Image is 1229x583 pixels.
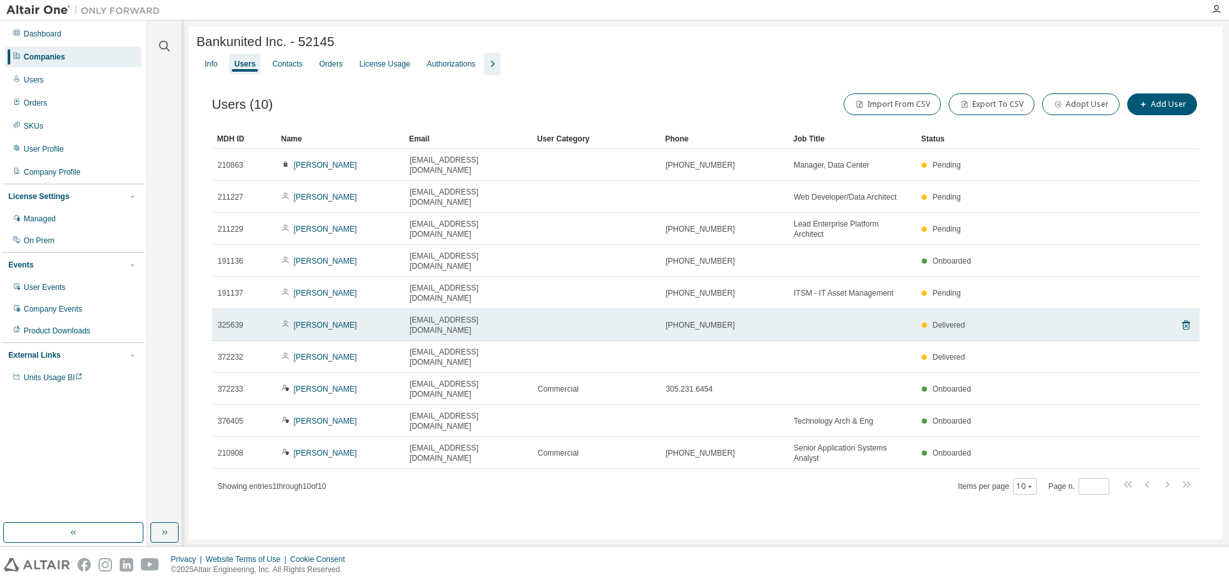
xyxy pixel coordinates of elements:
span: [PHONE_NUMBER] [666,160,735,170]
span: [EMAIL_ADDRESS][DOMAIN_NAME] [410,187,526,207]
div: Email [409,129,527,149]
div: License Usage [359,59,410,69]
span: Onboarded [933,417,971,426]
button: Adopt User [1042,93,1120,115]
div: Users [24,75,44,85]
div: Companies [24,52,65,62]
a: [PERSON_NAME] [294,385,357,394]
span: Units Usage BI [24,373,83,382]
span: Pending [933,193,961,202]
div: Status [921,129,1123,149]
div: Events [8,260,33,270]
span: 210863 [218,160,243,170]
div: Cookie Consent [290,554,352,564]
span: 372233 [218,384,243,394]
img: altair_logo.svg [4,558,70,571]
span: 325639 [218,320,243,330]
div: Users [234,59,255,69]
span: [PHONE_NUMBER] [666,288,735,298]
div: SKUs [24,121,44,131]
button: Export To CSV [949,93,1034,115]
span: Technology Arch & Eng [794,416,873,426]
div: Phone [665,129,783,149]
span: [PHONE_NUMBER] [666,224,735,234]
span: Web Developer/Data Architect [794,192,897,202]
span: Delivered [933,321,965,330]
div: Product Downloads [24,326,90,336]
div: User Profile [24,144,64,154]
div: User Events [24,282,65,292]
button: Import From CSV [844,93,941,115]
span: Senior Application Systems Analyst [794,443,910,463]
p: © 2025 Altair Engineering, Inc. All Rights Reserved. [171,564,353,575]
span: 211229 [218,224,243,234]
div: Website Terms of Use [205,554,290,564]
a: [PERSON_NAME] [294,417,357,426]
a: [PERSON_NAME] [294,289,357,298]
span: [EMAIL_ADDRESS][DOMAIN_NAME] [410,411,526,431]
span: [EMAIL_ADDRESS][DOMAIN_NAME] [410,315,526,335]
span: [EMAIL_ADDRESS][DOMAIN_NAME] [410,443,526,463]
span: Onboarded [933,385,971,394]
a: [PERSON_NAME] [294,353,357,362]
div: Company Events [24,304,82,314]
div: Job Title [793,129,911,149]
span: Commercial [538,384,579,394]
div: Info [205,59,218,69]
div: Name [281,129,399,149]
span: 191137 [218,288,243,298]
a: [PERSON_NAME] [294,193,357,202]
button: Add User [1127,93,1197,115]
span: Page n. [1048,478,1109,495]
span: [EMAIL_ADDRESS][DOMAIN_NAME] [410,347,526,367]
span: [PHONE_NUMBER] [666,320,735,330]
span: Pending [933,225,961,234]
img: youtube.svg [141,558,159,571]
div: Orders [319,59,343,69]
span: 305.231.6454 [666,384,712,394]
img: Altair One [6,4,166,17]
span: [PHONE_NUMBER] [666,448,735,458]
span: 210908 [218,448,243,458]
span: [EMAIL_ADDRESS][DOMAIN_NAME] [410,219,526,239]
span: [PHONE_NUMBER] [666,256,735,266]
div: Authorizations [427,59,476,69]
div: Orders [24,98,47,108]
span: Commercial [538,448,579,458]
span: Delivered [933,353,965,362]
span: Lead Enterprise Platform Architect [794,219,910,239]
span: [EMAIL_ADDRESS][DOMAIN_NAME] [410,283,526,303]
a: [PERSON_NAME] [294,161,357,170]
div: Dashboard [24,29,61,39]
button: 10 [1016,481,1034,491]
span: 376405 [218,416,243,426]
span: Onboarded [933,449,971,458]
span: Manager, Data Center [794,160,869,170]
span: [EMAIL_ADDRESS][DOMAIN_NAME] [410,379,526,399]
div: License Settings [8,191,69,202]
a: [PERSON_NAME] [294,449,357,458]
span: Items per page [958,478,1037,495]
span: Pending [933,161,961,170]
span: 211227 [218,192,243,202]
div: Contacts [272,59,302,69]
img: linkedin.svg [120,558,133,571]
span: Pending [933,289,961,298]
div: MDH ID [217,129,271,149]
span: 372232 [218,352,243,362]
div: User Category [537,129,655,149]
span: Onboarded [933,257,971,266]
span: Showing entries 1 through 10 of 10 [218,482,326,491]
div: Privacy [171,554,205,564]
span: ITSM - IT Asset Management [794,288,894,298]
div: Managed [24,214,56,224]
div: Company Profile [24,167,81,177]
a: [PERSON_NAME] [294,321,357,330]
img: instagram.svg [99,558,112,571]
span: [EMAIL_ADDRESS][DOMAIN_NAME] [410,155,526,175]
a: [PERSON_NAME] [294,225,357,234]
span: Bankunited Inc. - 52145 [197,35,334,49]
span: Users (10) [212,97,273,112]
span: 191136 [218,256,243,266]
a: [PERSON_NAME] [294,257,357,266]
